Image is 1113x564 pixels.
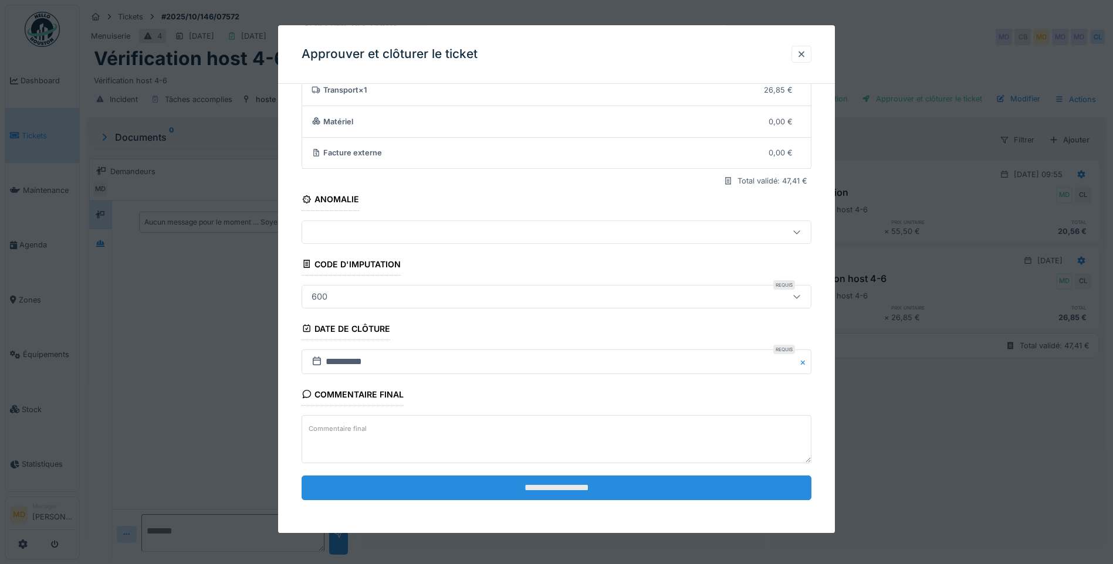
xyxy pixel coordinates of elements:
[306,422,369,436] label: Commentaire final
[312,148,760,159] div: Facture externe
[312,116,760,127] div: Matériel
[302,256,401,276] div: Code d'imputation
[769,148,793,159] div: 0,00 €
[738,176,807,187] div: Total validé: 47,41 €
[307,111,806,132] summary: Matériel0,00 €
[307,290,332,303] div: 600
[302,320,390,340] div: Date de clôture
[773,280,795,290] div: Requis
[302,386,404,406] div: Commentaire final
[312,84,755,96] div: Transport × 1
[302,191,359,211] div: Anomalie
[773,345,795,354] div: Requis
[307,79,806,101] summary: Transport×126,85 €
[307,142,806,164] summary: Facture externe0,00 €
[769,116,793,127] div: 0,00 €
[764,84,793,96] div: 26,85 €
[302,47,478,62] h3: Approuver et clôturer le ticket
[799,349,811,374] button: Close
